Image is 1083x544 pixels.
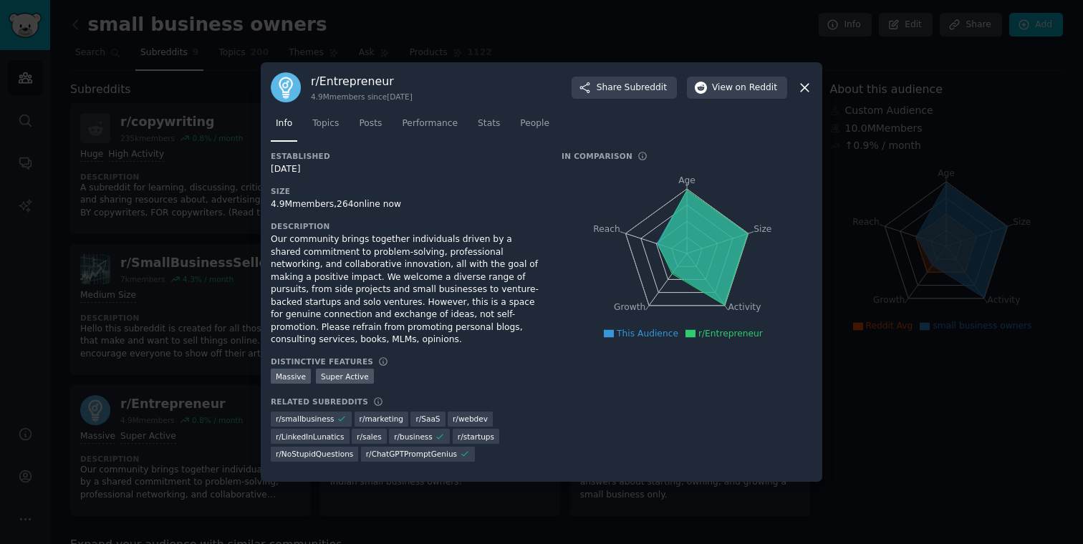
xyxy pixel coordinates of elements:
[458,432,494,442] span: r/ startups
[625,82,667,94] span: Subreddit
[307,112,344,142] a: Topics
[271,233,541,346] div: Our community brings together individuals driven by a shared commitment to problem-solving, profe...
[593,224,620,234] tspan: Reach
[271,198,541,211] div: 4.9M members, 264 online now
[316,369,374,384] div: Super Active
[520,117,549,130] span: People
[366,449,457,459] span: r/ ChatGPTPromptGenius
[614,303,645,313] tspan: Growth
[453,414,488,424] span: r/ webdev
[678,175,695,185] tspan: Age
[617,329,678,339] span: This Audience
[397,112,463,142] a: Performance
[515,112,554,142] a: People
[271,163,541,176] div: [DATE]
[271,221,541,231] h3: Description
[728,303,761,313] tspan: Activity
[311,92,413,102] div: 4.9M members since [DATE]
[271,112,297,142] a: Info
[473,112,505,142] a: Stats
[276,449,353,459] span: r/ NoStupidQuestions
[359,117,382,130] span: Posts
[478,117,500,130] span: Stats
[271,356,373,366] h3: Distinctive Features
[698,329,763,339] span: r/Entrepreneur
[754,224,771,234] tspan: Size
[415,414,440,424] span: r/ SaaS
[271,72,301,102] img: Entrepreneur
[357,432,382,442] span: r/ sales
[271,186,541,196] h3: Size
[276,117,292,130] span: Info
[354,112,387,142] a: Posts
[736,82,777,94] span: on Reddit
[312,117,339,130] span: Topics
[394,432,433,442] span: r/ business
[360,414,403,424] span: r/ marketing
[311,74,413,89] h3: r/ Entrepreneur
[271,151,541,161] h3: Established
[712,82,777,94] span: View
[562,151,632,161] h3: In Comparison
[597,82,667,94] span: Share
[271,397,368,407] h3: Related Subreddits
[276,414,334,424] span: r/ smallbusiness
[572,77,677,99] button: ShareSubreddit
[276,432,345,442] span: r/ LinkedInLunatics
[687,77,787,99] button: Viewon Reddit
[402,117,458,130] span: Performance
[271,369,311,384] div: Massive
